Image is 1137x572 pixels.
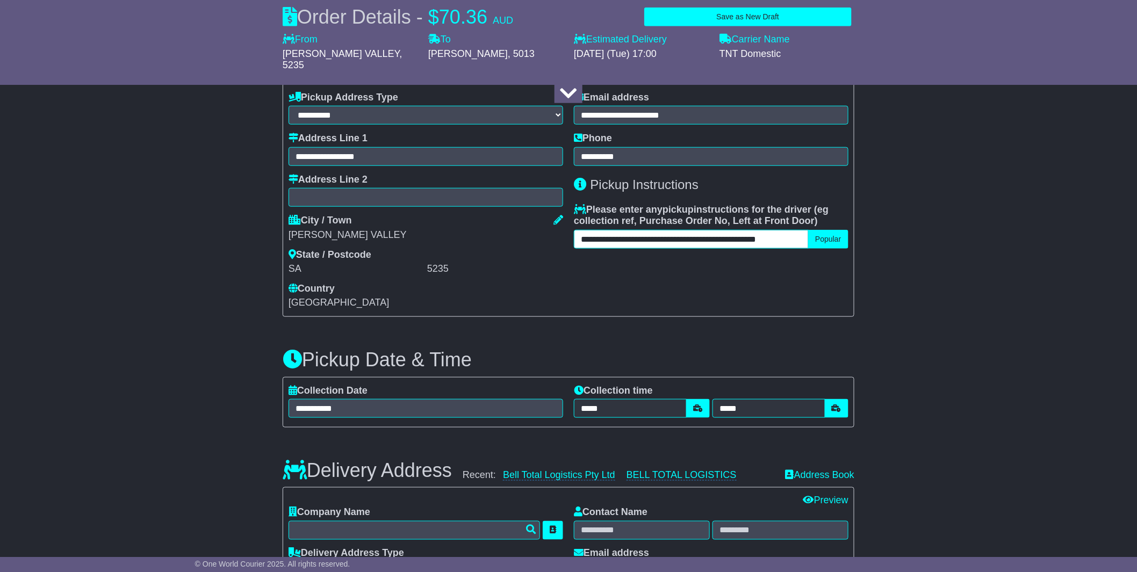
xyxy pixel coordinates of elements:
label: Please enter any instructions for the driver ( ) [574,204,848,227]
a: Bell Total Logistics Pty Ltd [503,469,615,481]
div: Order Details - [283,5,513,28]
div: [PERSON_NAME] VALLEY [289,229,563,241]
label: Address Line 1 [289,133,368,144]
span: [GEOGRAPHIC_DATA] [289,297,389,308]
label: Company Name [289,507,370,519]
label: State / Postcode [289,249,371,261]
span: [PERSON_NAME] VALLEY [283,48,399,59]
div: TNT Domestic [719,48,854,60]
div: Recent: [463,469,775,481]
label: Carrier Name [719,34,790,46]
span: eg collection ref, Purchase Order No, Left at Front Door [574,204,829,227]
span: © One World Courier 2025. All rights reserved. [195,560,350,568]
button: Popular [808,230,848,249]
label: Delivery Address Type [289,548,404,560]
label: Email address [574,548,649,560]
a: BELL TOTAL LOGISTICS [627,469,737,481]
span: Pickup Instructions [591,177,699,192]
label: Phone [574,133,612,144]
span: $ [428,6,439,28]
h3: Delivery Address [283,460,452,481]
a: Preview [803,495,848,506]
div: SA [289,263,424,275]
span: pickup [663,204,694,215]
label: Country [289,283,335,295]
label: To [428,34,451,46]
label: From [283,34,318,46]
a: Address Book [786,469,854,480]
label: Collection time [574,385,653,397]
label: Estimated Delivery [574,34,709,46]
div: [DATE] (Tue) 17:00 [574,48,709,60]
span: AUD [493,15,513,26]
h3: Pickup Date & Time [283,349,854,371]
label: Pickup Address Type [289,92,398,104]
label: Address Line 2 [289,174,368,186]
div: 5235 [427,263,563,275]
span: , 5013 [508,48,535,59]
span: [PERSON_NAME] [428,48,508,59]
label: Collection Date [289,385,368,397]
label: Contact Name [574,507,647,519]
button: Save as New Draft [644,8,852,26]
label: City / Town [289,215,352,227]
span: , 5235 [283,48,402,71]
span: 70.36 [439,6,487,28]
